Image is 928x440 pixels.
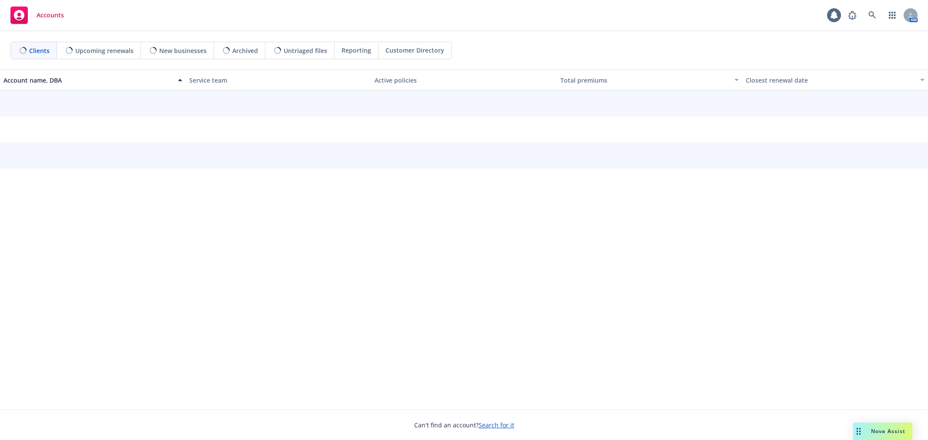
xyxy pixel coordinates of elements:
div: Active policies [375,76,553,85]
span: Upcoming renewals [75,46,134,55]
span: Customer Directory [385,46,444,55]
a: Accounts [7,3,67,27]
button: Nova Assist [853,423,912,440]
a: Search [864,7,881,24]
span: New businesses [159,46,207,55]
span: Clients [29,46,50,55]
a: Search for it [479,421,514,429]
div: Closest renewal date [746,76,915,85]
button: Closest renewal date [742,70,928,90]
span: Nova Assist [871,427,905,435]
a: Report a Bug [844,7,861,24]
div: Total premiums [560,76,730,85]
div: Drag to move [853,423,864,440]
button: Active policies [371,70,557,90]
div: Service team [189,76,368,85]
span: Can't find an account? [414,420,514,430]
span: Accounts [37,12,64,19]
div: Account name, DBA [3,76,173,85]
a: Switch app [884,7,901,24]
span: Untriaged files [284,46,327,55]
span: Reporting [342,46,371,55]
span: Archived [232,46,258,55]
button: Service team [186,70,372,90]
button: Total premiums [557,70,743,90]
